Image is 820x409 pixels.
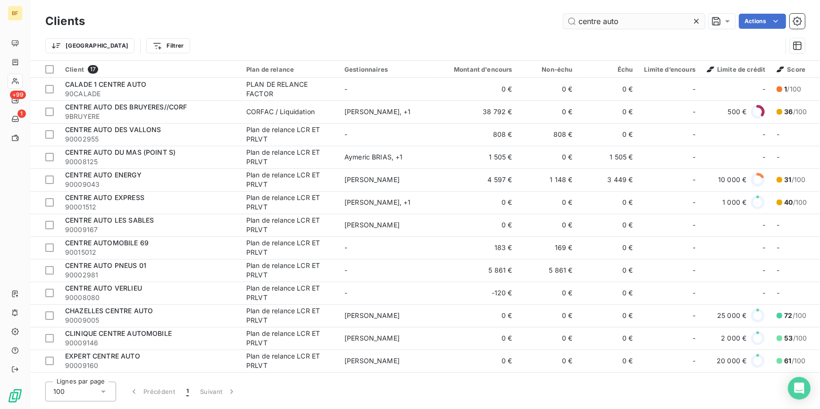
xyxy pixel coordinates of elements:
[693,288,695,298] span: -
[777,130,779,138] span: -
[728,107,747,117] span: 500 €
[8,388,23,403] img: Logo LeanPay
[65,148,176,156] span: CENTRE AUTO DU MAS (POINT S)
[693,198,695,207] span: -
[584,66,633,73] div: Échu
[578,372,639,395] td: 0 €
[246,125,333,144] div: Plan de relance LCR ET PRLVT
[246,351,333,370] div: Plan de relance LCR ET PRLVT
[777,289,779,297] span: -
[788,377,811,400] div: Open Intercom Messenger
[518,259,578,282] td: 5 861 €
[578,327,639,350] td: 0 €
[246,306,333,325] div: Plan de relance LCR ET PRLVT
[707,66,765,73] span: Limite de crédit
[578,168,639,191] td: 3 449 €
[437,78,518,100] td: 0 €
[65,352,140,360] span: EXPERT CENTRE AUTO
[578,236,639,259] td: 0 €
[437,191,518,214] td: 0 €
[65,329,172,337] span: CLINIQUE CENTRE AUTOMOBILE
[784,198,793,206] span: 40
[344,66,431,73] div: Gestionnaires
[722,198,746,207] span: 1 000 €
[344,130,347,138] span: -
[65,361,235,370] span: 90009160
[578,214,639,236] td: 0 €
[65,270,235,280] span: 90002981
[578,191,639,214] td: 0 €
[246,170,333,189] div: Plan de relance LCR ET PRLVT
[693,356,695,366] span: -
[693,334,695,343] span: -
[578,350,639,372] td: 0 €
[246,193,333,212] div: Plan de relance LCR ET PRLVT
[762,220,765,230] span: -
[65,216,154,224] span: CENTRE AUTO LES SABLES
[65,112,235,121] span: 9BRUYERE
[718,175,746,184] span: 10 000 €
[65,171,142,179] span: CENTRE AUTO ENERGY
[437,372,518,395] td: 0 €
[518,236,578,259] td: 169 €
[65,239,149,247] span: CENTRE AUTOMOBILE 69
[186,387,189,396] span: 1
[344,243,347,251] span: -
[518,191,578,214] td: 0 €
[717,311,746,320] span: 25 000 €
[65,307,153,315] span: CHAZELLES CENTRE AUTO
[437,259,518,282] td: 5 861 €
[784,108,793,116] span: 36
[784,85,787,93] span: 1
[17,109,26,118] span: 1
[344,221,400,229] span: [PERSON_NAME]
[344,334,400,342] span: [PERSON_NAME]
[65,338,235,348] span: 90009146
[721,334,746,343] span: 2 000 €
[344,266,347,274] span: -
[246,284,333,302] div: Plan de relance LCR ET PRLVT
[437,236,518,259] td: 183 €
[784,84,801,94] span: /100
[518,372,578,395] td: 0 €
[693,152,695,162] span: -
[65,316,235,325] span: 90009005
[693,84,695,94] span: -
[344,289,347,297] span: -
[762,84,765,94] span: -
[693,266,695,275] span: -
[437,350,518,372] td: 0 €
[437,168,518,191] td: 4 597 €
[246,329,333,348] div: Plan de relance LCR ET PRLVT
[344,107,431,117] div: [PERSON_NAME] , + 1
[437,100,518,123] td: 38 792 €
[784,334,793,342] span: 53
[762,288,765,298] span: -
[518,304,578,327] td: 0 €
[784,107,807,117] span: /100
[762,243,765,252] span: -
[246,148,333,167] div: Plan de relance LCR ET PRLVT
[518,168,578,191] td: 1 148 €
[563,14,705,29] input: Rechercher
[784,311,806,320] span: /100
[246,216,333,234] div: Plan de relance LCR ET PRLVT
[53,387,65,396] span: 100
[65,157,235,167] span: 90008125
[518,100,578,123] td: 0 €
[437,146,518,168] td: 1 505 €
[518,282,578,304] td: 0 €
[717,356,746,366] span: 20 000 €
[344,357,400,365] span: [PERSON_NAME]
[124,382,181,401] button: Précédent
[518,350,578,372] td: 0 €
[693,107,695,117] span: -
[181,382,194,401] button: 1
[344,85,347,93] span: -
[65,261,146,269] span: CENTRE AUTO PNEUS 01
[777,221,779,229] span: -
[784,198,807,207] span: /100
[246,80,333,99] div: PLAN DE RELANCE FACTOR
[578,123,639,146] td: 0 €
[65,193,144,201] span: CENTRE AUTO EXPRESS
